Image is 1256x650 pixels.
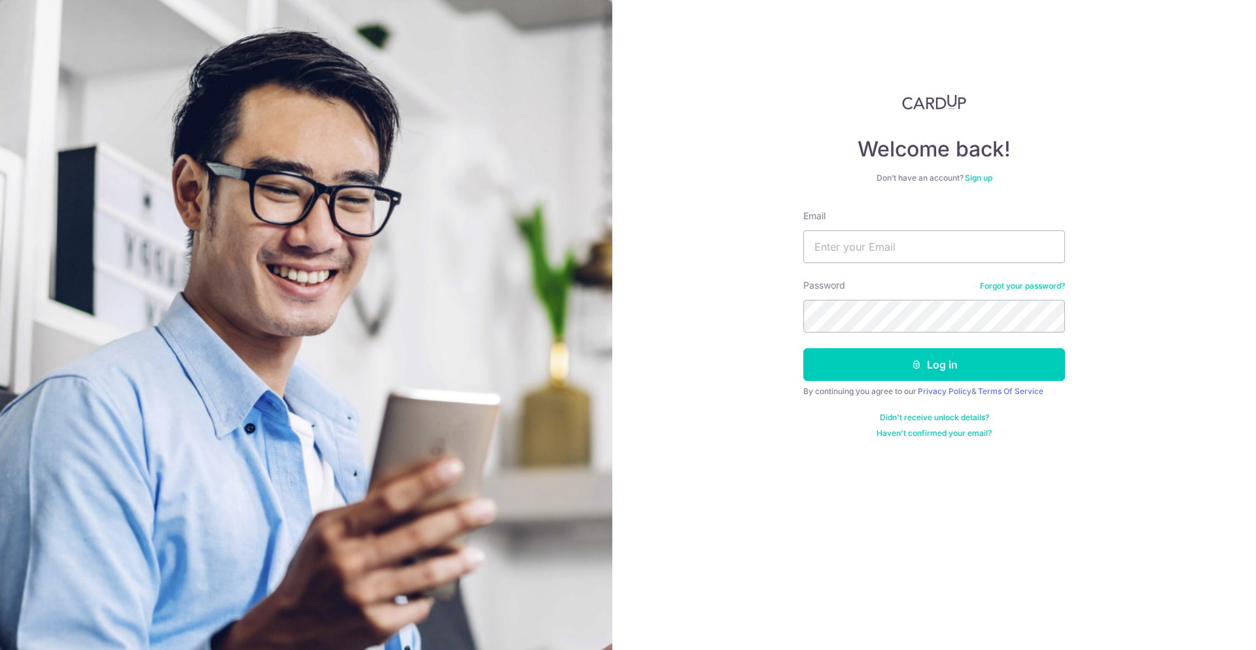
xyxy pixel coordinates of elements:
[803,173,1065,183] div: Don’t have an account?
[880,412,989,423] a: Didn't receive unlock details?
[902,94,966,110] img: CardUp Logo
[978,386,1043,396] a: Terms Of Service
[803,348,1065,381] button: Log in
[803,209,826,223] label: Email
[918,386,971,396] a: Privacy Policy
[803,230,1065,263] input: Enter your Email
[803,136,1065,162] h4: Welcome back!
[877,428,992,439] a: Haven't confirmed your email?
[965,173,992,183] a: Sign up
[803,386,1065,397] div: By continuing you agree to our &
[803,279,845,292] label: Password
[980,281,1065,291] a: Forgot your password?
